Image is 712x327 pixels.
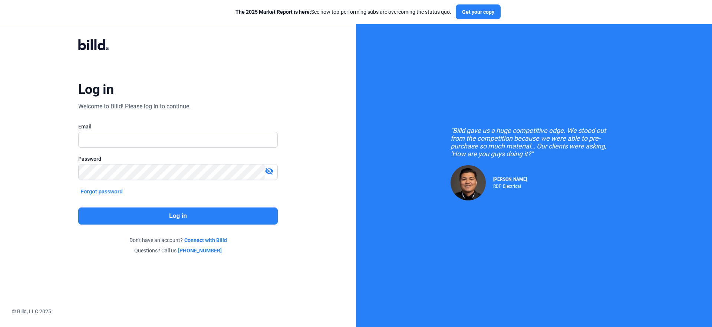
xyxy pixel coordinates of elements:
[235,9,311,15] span: The 2025 Market Report is here:
[184,236,227,244] a: Connect with Billd
[78,81,113,98] div: Log in
[451,165,486,200] img: Raul Pacheco
[451,127,617,158] div: "Billd gave us a huge competitive edge. We stood out from the competition because we were able to...
[493,177,527,182] span: [PERSON_NAME]
[78,187,125,196] button: Forgot password
[493,182,527,189] div: RDP Electrical
[78,247,278,254] div: Questions? Call us
[235,8,451,16] div: See how top-performing subs are overcoming the status quo.
[265,167,274,176] mat-icon: visibility_off
[78,236,278,244] div: Don't have an account?
[78,102,191,111] div: Welcome to Billd! Please log in to continue.
[78,155,278,163] div: Password
[456,4,501,19] button: Get your copy
[78,123,278,130] div: Email
[78,207,278,225] button: Log in
[178,247,222,254] a: [PHONE_NUMBER]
